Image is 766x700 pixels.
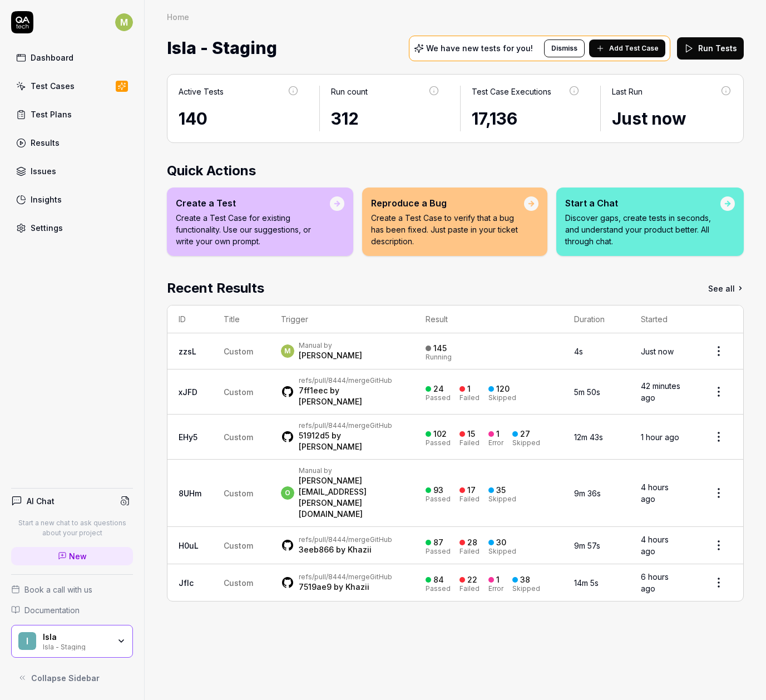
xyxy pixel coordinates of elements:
[212,305,270,333] th: Title
[224,432,253,442] span: Custom
[544,40,585,57] button: Dismiss
[563,305,630,333] th: Duration
[459,585,480,592] div: Failed
[299,466,404,475] div: Manual by
[299,573,392,581] div: GitHub
[299,385,404,407] div: by
[179,541,199,550] a: H0uL
[459,548,480,555] div: Failed
[630,305,694,333] th: Started
[167,33,277,63] span: Isla - Staging
[11,584,133,595] a: Book a call with us
[27,495,55,507] h4: AI Chat
[69,550,87,562] span: New
[345,582,369,591] a: Khazii
[299,535,370,544] a: refs/pull/8444/merge
[426,395,451,401] div: Passed
[299,581,392,593] div: by
[496,429,500,439] div: 1
[115,11,133,33] button: M
[574,432,603,442] time: 12m 43s
[299,544,392,555] div: by
[179,432,197,442] a: EHy5
[433,384,444,394] div: 24
[299,535,392,544] div: GitHub
[708,278,744,298] a: See all
[574,489,601,498] time: 9m 36s
[31,194,62,205] div: Insights
[467,538,477,548] div: 28
[459,440,480,446] div: Failed
[299,431,329,440] a: 51912d5
[299,421,404,430] div: GitHub
[115,13,133,31] span: M
[467,485,476,495] div: 17
[488,548,516,555] div: Skipped
[270,305,415,333] th: Trigger
[224,387,253,397] span: Custom
[574,578,599,588] time: 14m 5s
[31,672,100,684] span: Collapse Sidebar
[426,45,533,52] p: We have new tests for you!
[299,397,362,406] a: [PERSON_NAME]
[488,440,503,446] div: Error
[426,440,451,446] div: Passed
[43,632,110,642] div: Isla
[11,667,133,689] button: Collapse Sidebar
[459,395,480,401] div: Failed
[11,75,133,97] a: Test Cases
[371,196,524,210] div: Reproduce a Bug
[31,109,72,120] div: Test Plans
[11,604,133,616] a: Documentation
[589,40,665,57] button: Add Test Case
[609,43,659,53] span: Add Test Case
[488,496,516,502] div: Skipped
[11,189,133,210] a: Insights
[574,541,600,550] time: 9m 57s
[459,496,480,502] div: Failed
[299,545,334,554] a: 3eeb866
[31,222,63,234] div: Settings
[179,387,197,397] a: xJFD
[43,642,110,650] div: Isla - Staging
[299,573,370,581] a: refs/pull/8444/merge
[299,421,370,430] a: refs/pull/8444/merge
[433,343,447,353] div: 145
[433,575,444,585] div: 84
[331,86,368,97] div: Run count
[641,482,669,504] time: 4 hours ago
[496,575,500,585] div: 1
[433,538,443,548] div: 87
[299,430,404,452] div: by
[520,429,530,439] div: 27
[677,37,744,60] button: Run Tests
[299,386,328,395] a: 7ff1eec
[11,160,133,182] a: Issues
[496,538,506,548] div: 30
[176,212,330,247] p: Create a Test Case for existing functionality. Use our suggestions, or write your own prompt.
[574,387,600,397] time: 5m 50s
[179,106,299,131] div: 140
[11,47,133,68] a: Dashboard
[488,585,503,592] div: Error
[167,278,264,298] h2: Recent Results
[11,547,133,565] a: New
[496,485,506,495] div: 35
[11,217,133,239] a: Settings
[224,347,253,356] span: Custom
[299,341,362,350] div: Manual by
[224,541,253,550] span: Custom
[31,165,56,177] div: Issues
[574,347,583,356] time: 4s
[565,196,720,210] div: Start a Chat
[11,518,133,538] p: Start a new chat to ask questions about your project
[224,489,253,498] span: Custom
[641,347,674,356] time: Just now
[176,196,330,210] div: Create a Test
[371,212,524,247] p: Create a Test Case to verify that a bug has been fixed. Just paste in your ticket description.
[612,86,643,97] div: Last Run
[433,429,447,439] div: 102
[18,632,36,650] span: I
[641,432,679,442] time: 1 hour ago
[612,109,686,129] time: Just now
